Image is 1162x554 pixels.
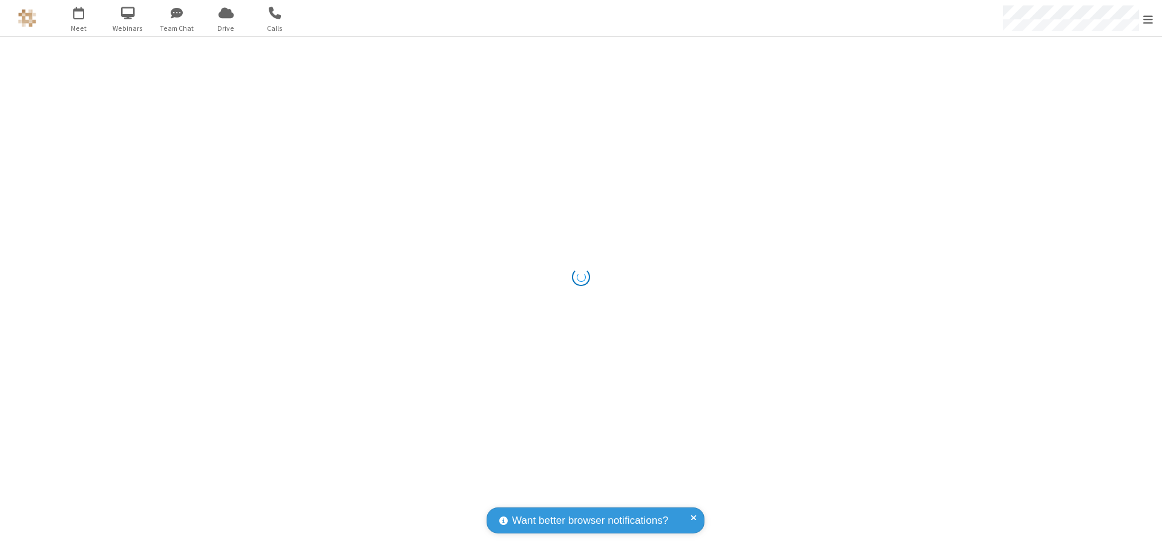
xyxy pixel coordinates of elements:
[512,513,668,529] span: Want better browser notifications?
[252,23,298,34] span: Calls
[105,23,151,34] span: Webinars
[203,23,249,34] span: Drive
[56,23,102,34] span: Meet
[18,9,36,27] img: QA Selenium DO NOT DELETE OR CHANGE
[154,23,200,34] span: Team Chat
